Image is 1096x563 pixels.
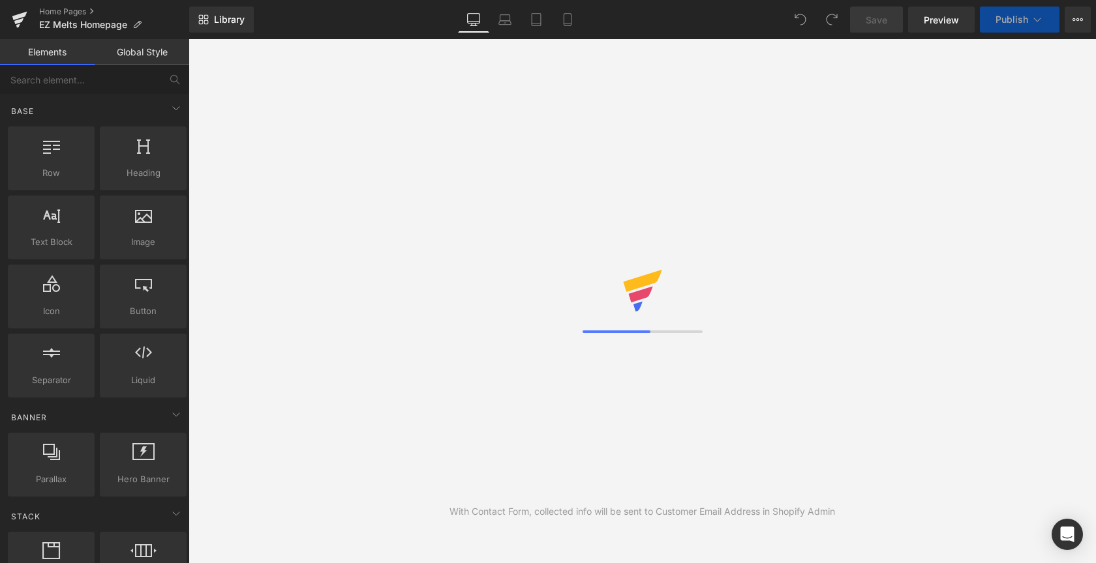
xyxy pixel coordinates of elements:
span: Preview [924,13,959,27]
a: New Library [189,7,254,33]
span: Heading [104,166,183,180]
span: Row [12,166,91,180]
a: Laptop [489,7,521,33]
span: Publish [996,14,1028,25]
span: Save [866,13,887,27]
button: More [1065,7,1091,33]
span: Stack [10,510,42,523]
a: Tablet [521,7,552,33]
span: Separator [12,373,91,387]
span: Button [104,304,183,318]
div: With Contact Form, collected info will be sent to Customer Email Address in Shopify Admin [449,504,835,519]
a: Mobile [552,7,583,33]
a: Preview [908,7,975,33]
button: Publish [980,7,1059,33]
button: Undo [787,7,814,33]
div: Open Intercom Messenger [1052,519,1083,550]
span: Liquid [104,373,183,387]
button: Redo [819,7,845,33]
span: Parallax [12,472,91,486]
a: Home Pages [39,7,189,17]
span: Banner [10,411,48,424]
a: Global Style [95,39,189,65]
span: Base [10,105,35,117]
span: Library [214,14,245,25]
span: Hero Banner [104,472,183,486]
span: Text Block [12,235,91,249]
span: Image [104,235,183,249]
span: EZ Melts Homepage [39,20,127,30]
a: Desktop [458,7,489,33]
span: Icon [12,304,91,318]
